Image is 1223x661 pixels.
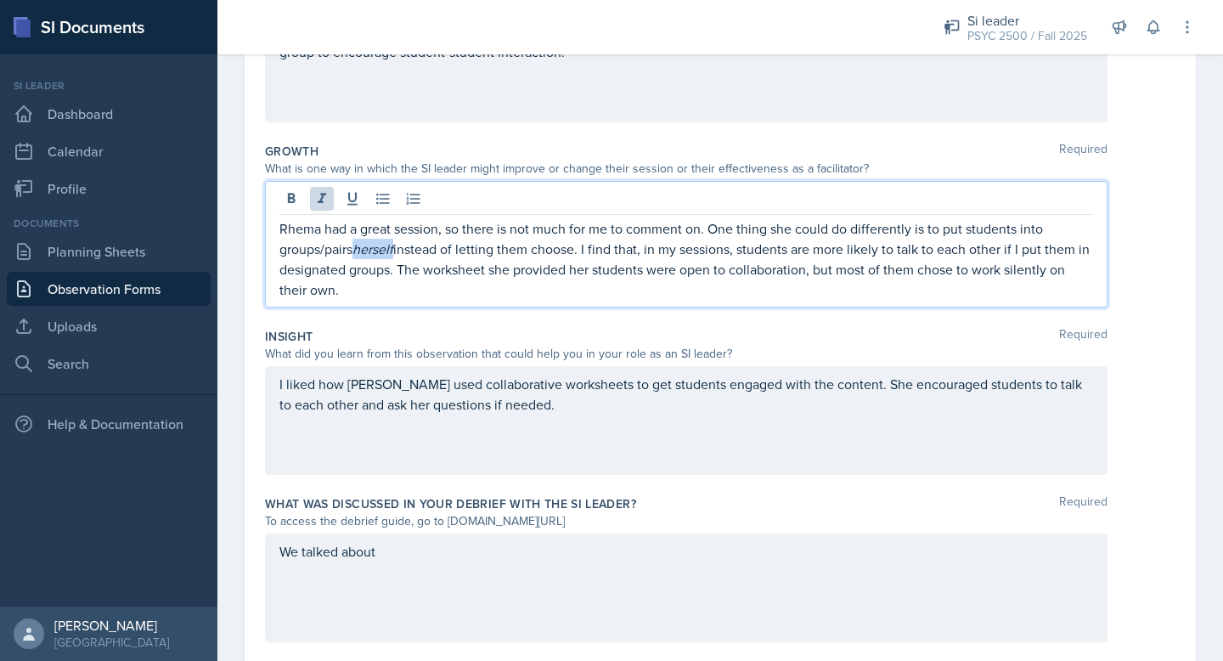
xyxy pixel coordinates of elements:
div: [PERSON_NAME] [54,617,169,634]
p: Rhema had a great session, so there is not much for me to comment on. One thing she could do diff... [279,218,1093,300]
p: I liked how [PERSON_NAME] used collaborative worksheets to get students engaged with the content.... [279,374,1093,415]
div: Help & Documentation [7,407,211,441]
a: Profile [7,172,211,206]
div: What is one way in which the SI leader might improve or change their session or their effectivene... [265,160,1107,178]
label: Growth [265,143,318,160]
div: What did you learn from this observation that could help you in your role as an SI leader? [265,345,1107,363]
div: PSYC 2500 / Fall 2025 [967,27,1087,45]
a: Search [7,347,211,381]
em: herself [352,240,393,258]
span: Required [1059,495,1107,512]
div: Documents [7,216,211,231]
a: Planning Sheets [7,234,211,268]
div: [GEOGRAPHIC_DATA] [54,634,169,651]
label: Insight [265,328,313,345]
a: Observation Forms [7,272,211,306]
div: To access the debrief guide, go to [DOMAIN_NAME][URL] [265,512,1107,530]
div: Si leader [967,10,1087,31]
a: Dashboard [7,97,211,131]
span: Required [1059,143,1107,160]
div: Si leader [7,78,211,93]
span: Required [1059,328,1107,345]
a: Calendar [7,134,211,168]
label: What was discussed in your debrief with the SI Leader? [265,495,636,512]
a: Uploads [7,309,211,343]
p: We talked about [279,541,1093,562]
